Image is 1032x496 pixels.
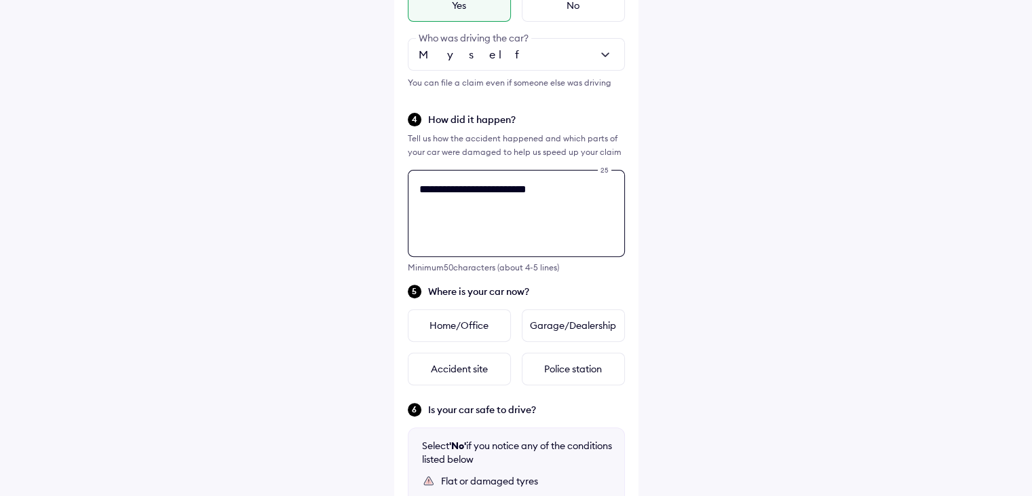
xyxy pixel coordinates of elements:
b: 'No' [449,440,466,452]
span: Is your car safe to drive? [428,403,625,417]
div: Select if you notice any of the conditions listed below [422,439,612,466]
span: Where is your car now? [428,285,625,298]
div: Minimum 50 characters (about 4-5 lines) [408,262,625,272]
div: Tell us how the accident happened and which parts of your car were damaged to help us speed up yo... [408,132,625,159]
div: Garage/Dealership [522,309,625,342]
div: Home/Office [408,309,511,342]
div: Accident site [408,353,511,385]
div: Police station [522,353,625,385]
div: You can file a claim even if someone else was driving [408,76,625,90]
div: Flat or damaged tyres [441,474,611,488]
span: How did it happen? [428,113,625,126]
span: Myself [419,48,531,61]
